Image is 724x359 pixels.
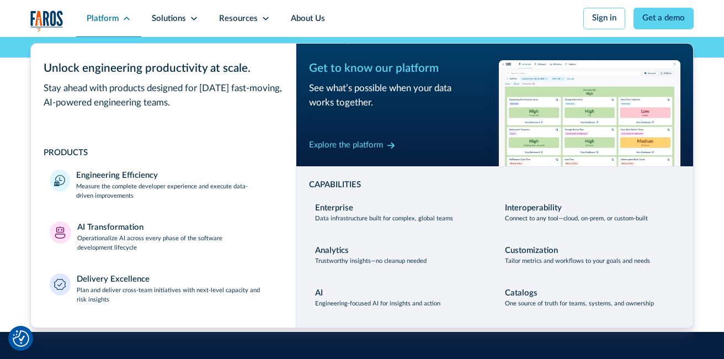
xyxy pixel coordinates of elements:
a: Delivery ExcellencePlan and deliver cross-team initiatives with next-level capacity and risk insi... [44,267,284,311]
p: Tailor metrics and workflows to your goals and needs [505,257,650,266]
a: EnterpriseData infrastructure built for complex, global teams [309,196,491,230]
div: Customization [505,245,558,257]
div: Resources [219,13,258,25]
div: AI [315,287,323,300]
p: Data infrastructure built for complex, global teams [315,214,453,224]
div: Delivery Excellence [77,273,150,286]
a: CatalogsOne source of truth for teams, systems, and ownership [499,281,680,315]
a: Engineering EfficiencyMeasure the complete developer experience and execute data-driven improvements [44,163,284,207]
div: Platform [87,13,119,25]
a: home [30,10,63,32]
p: Connect to any tool—cloud, on-prem, or custom-built [505,214,648,224]
div: Stay ahead with products designed for [DATE] fast-moving, AI-powered engineering teams. [44,81,284,109]
button: Cookie Settings [13,330,29,347]
div: CAPABILITIES [309,179,681,192]
div: Unlock engineering productivity at scale. [44,60,284,77]
a: AnalyticsTrustworthy insights—no cleanup needed [309,238,491,272]
a: CustomizationTailor metrics and workflows to your goals and needs [499,238,680,272]
div: AI Transformation [77,221,143,234]
a: Sign in [583,8,625,30]
div: Enterprise [315,202,353,215]
p: Trustworthy insights—no cleanup needed [315,257,427,266]
a: AIEngineering-focused AI for insights and action [309,281,491,315]
div: Catalogs [505,287,537,300]
a: InteroperabilityConnect to any tool—cloud, on-prem, or custom-built [499,196,680,230]
div: PRODUCTS [44,147,284,160]
img: Logo of the analytics and reporting company Faros. [30,10,63,32]
div: See what’s possible when your data works together. [309,81,491,109]
p: Plan and deliver cross-team initiatives with next-level capacity and risk insights [77,286,277,305]
div: Interoperability [505,202,562,215]
div: Get to know our platform [309,60,491,77]
a: Get a demo [633,8,694,30]
p: One source of truth for teams, systems, and ownership [505,299,654,309]
div: Analytics [315,245,349,257]
p: Engineering-focused AI for insights and action [315,299,440,309]
div: Explore the platform [309,139,383,152]
p: Operationalize AI across every phase of the software development lifecycle [77,234,277,253]
p: Measure the complete developer experience and execute data-driven improvements [76,182,277,201]
a: AI TransformationOperationalize AI across every phase of the software development lifecycle [44,215,284,259]
img: Workflow productivity trends heatmap chart [499,60,680,166]
nav: Platform [30,37,694,328]
div: Solutions [152,13,186,25]
img: Revisit consent button [13,330,29,347]
a: Explore the platform [309,137,396,154]
div: Engineering Efficiency [76,170,158,182]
